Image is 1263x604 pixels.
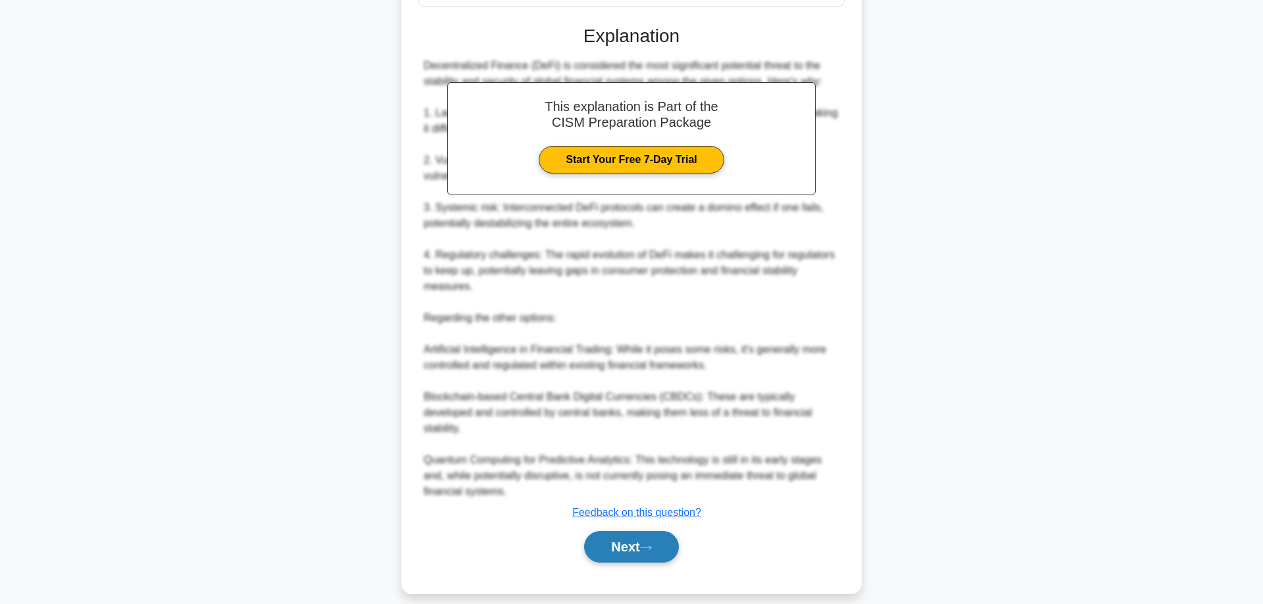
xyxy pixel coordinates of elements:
h3: Explanation [426,25,837,47]
div: Decentralized Finance (DeFi) is considered the most significant potential threat to the stability... [424,58,839,499]
a: Feedback on this question? [572,507,701,518]
a: Start Your Free 7-Day Trial [539,146,724,174]
button: Next [584,531,678,563]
